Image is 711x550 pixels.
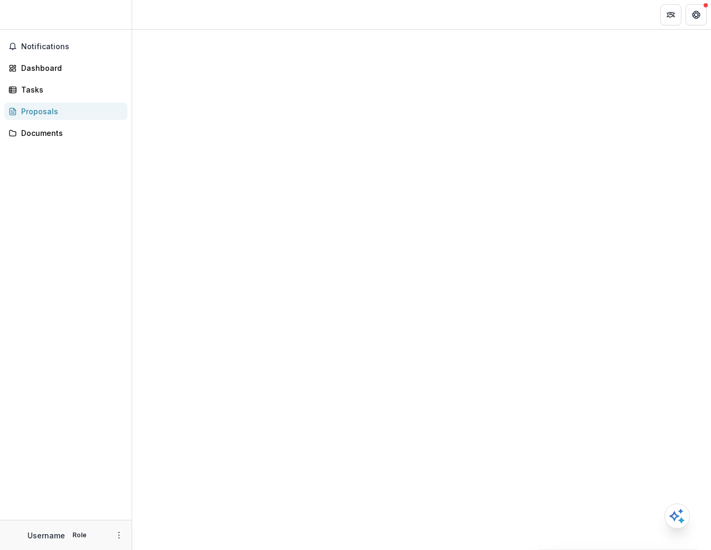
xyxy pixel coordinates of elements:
span: Notifications [21,42,123,51]
p: Username [27,530,65,541]
div: Proposals [21,106,119,117]
p: Role [69,530,90,540]
button: Open AI Assistant [664,503,690,529]
a: Dashboard [4,59,127,77]
a: Documents [4,124,127,142]
div: Tasks [21,84,119,95]
button: Get Help [686,4,707,25]
a: Tasks [4,81,127,98]
a: Proposals [4,103,127,120]
button: Partners [660,4,681,25]
button: More [113,529,125,542]
button: Notifications [4,38,127,55]
div: Documents [21,127,119,139]
div: Dashboard [21,62,119,74]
